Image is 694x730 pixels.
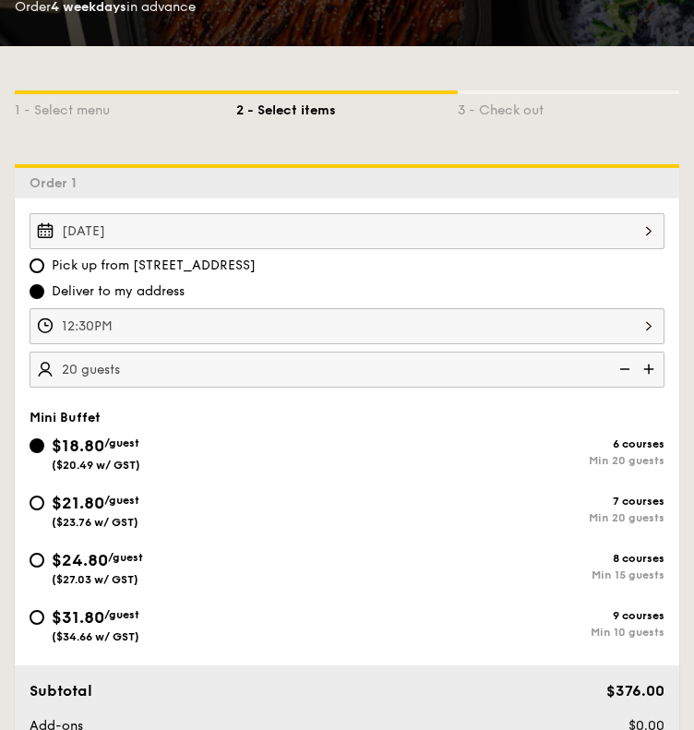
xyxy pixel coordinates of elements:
[637,352,664,387] img: icon-add.58712e84.svg
[30,213,664,249] input: Event date
[30,258,44,273] input: Pick up from [STREET_ADDRESS]
[347,454,664,467] div: Min 20 guests
[347,511,664,524] div: Min 20 guests
[236,94,458,120] div: 2 - Select items
[30,610,44,625] input: $31.80/guest($34.66 w/ GST)9 coursesMin 10 guests
[52,516,138,529] span: ($23.76 w/ GST)
[30,410,101,425] span: Mini Buffet
[52,436,104,456] span: $18.80
[30,682,92,700] span: Subtotal
[30,553,44,568] input: $24.80/guest($27.03 w/ GST)8 coursesMin 15 guests
[52,257,256,275] span: Pick up from [STREET_ADDRESS]
[52,573,138,586] span: ($27.03 w/ GST)
[15,94,236,120] div: 1 - Select menu
[104,608,139,621] span: /guest
[30,496,44,510] input: $21.80/guest($23.76 w/ GST)7 coursesMin 20 guests
[52,493,104,513] span: $21.80
[30,284,44,299] input: Deliver to my address
[347,568,664,581] div: Min 15 guests
[108,551,143,564] span: /guest
[606,682,664,700] span: $376.00
[52,459,140,472] span: ($20.49 w/ GST)
[52,550,108,570] span: $24.80
[30,438,44,453] input: $18.80/guest($20.49 w/ GST)6 coursesMin 20 guests
[104,494,139,507] span: /guest
[104,437,139,449] span: /guest
[347,609,664,622] div: 9 courses
[52,282,185,301] span: Deliver to my address
[52,607,104,628] span: $31.80
[30,175,84,191] span: Order 1
[347,626,664,639] div: Min 10 guests
[347,437,664,450] div: 6 courses
[347,552,664,565] div: 8 courses
[52,630,139,643] span: ($34.66 w/ GST)
[30,352,664,388] input: Number of guests
[30,308,664,344] input: Event time
[609,352,637,387] img: icon-reduce.1d2dbef1.svg
[458,94,679,120] div: 3 - Check out
[347,495,664,508] div: 7 courses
